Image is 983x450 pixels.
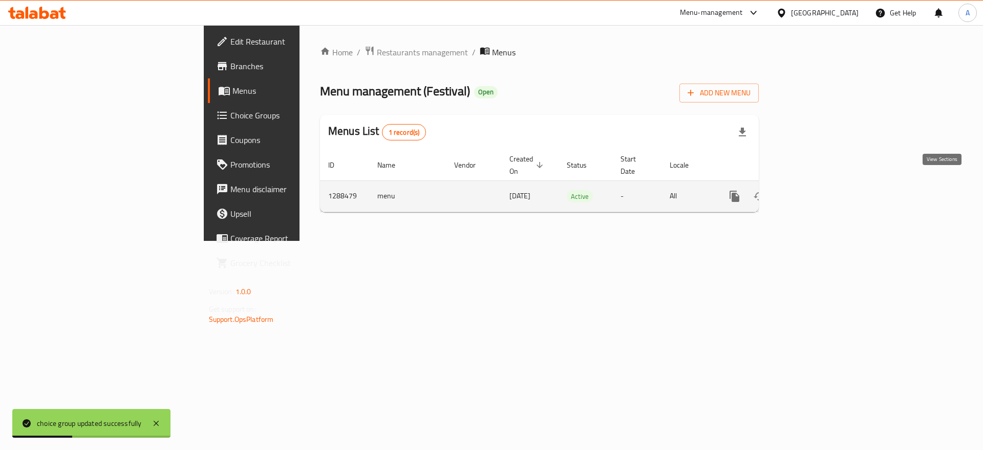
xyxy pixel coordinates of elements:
span: Name [377,159,409,171]
span: Status [567,159,600,171]
th: Actions [714,150,829,181]
div: choice group updated successfully [37,418,142,429]
span: 1.0.0 [236,285,251,298]
a: Support.OpsPlatform [209,313,274,326]
a: Edit Restaurant [208,29,368,54]
span: Choice Groups [230,109,360,121]
a: Choice Groups [208,103,368,128]
button: more [722,184,747,209]
a: Branches [208,54,368,78]
a: Menu disclaimer [208,177,368,201]
span: Start Date [621,153,649,177]
div: Menu-management [680,7,743,19]
span: Locale [670,159,702,171]
span: Get support on: [209,302,256,316]
button: Add New Menu [679,84,759,103]
td: All [661,180,714,212]
span: Grocery Checklist [230,257,360,269]
div: Total records count [382,124,426,140]
a: Promotions [208,152,368,177]
span: Version: [209,285,234,298]
a: Grocery Checklist [208,251,368,275]
span: Branches [230,60,360,72]
td: menu [369,180,446,212]
a: Coupons [208,128,368,152]
span: 1 record(s) [382,128,426,137]
span: ID [328,159,348,171]
span: Promotions [230,158,360,171]
a: Menus [208,78,368,103]
span: Vendor [454,159,489,171]
td: - [612,180,661,212]
span: [DATE] [509,189,530,202]
span: Menus [492,46,516,58]
span: Add New Menu [688,87,751,99]
span: Edit Restaurant [230,35,360,48]
span: Upsell [230,208,360,220]
nav: breadcrumb [320,46,759,59]
div: Open [474,86,498,98]
span: Coverage Report [230,232,360,244]
div: [GEOGRAPHIC_DATA] [791,7,859,18]
span: Menus [232,85,360,97]
li: / [472,46,476,58]
a: Coverage Report [208,226,368,251]
a: Upsell [208,201,368,226]
span: Coupons [230,134,360,146]
span: Created On [509,153,546,177]
span: Open [474,88,498,96]
h2: Menus List [328,124,426,140]
span: Active [567,191,593,202]
span: Menu management ( Festival ) [320,79,470,103]
span: Menu disclaimer [230,183,360,195]
div: Export file [730,120,755,145]
button: Change Status [747,184,772,209]
span: Restaurants management [377,46,468,58]
span: A [966,7,970,18]
a: Restaurants management [365,46,468,59]
table: enhanced table [320,150,829,212]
